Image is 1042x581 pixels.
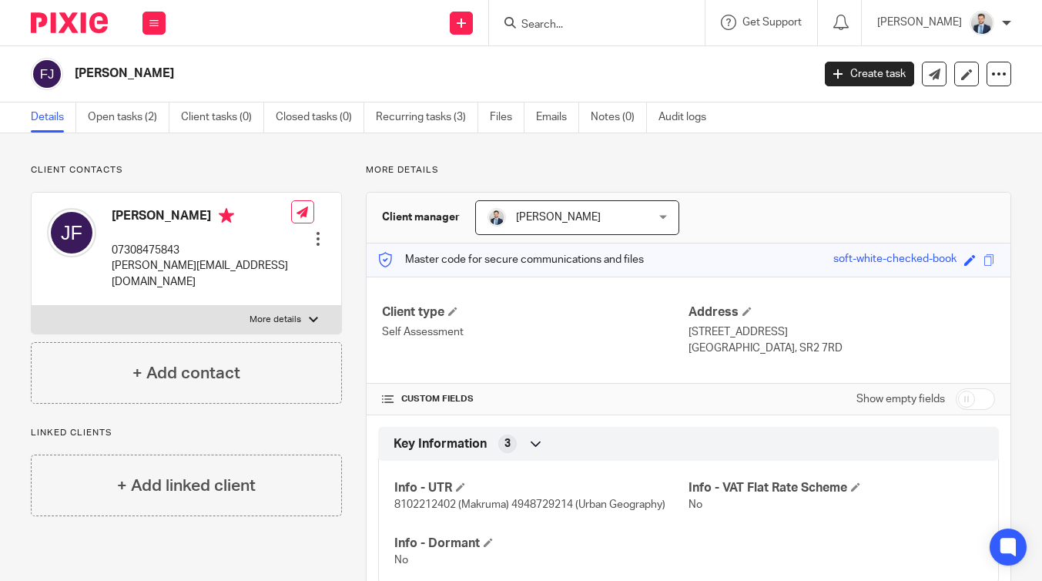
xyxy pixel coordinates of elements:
a: Notes (0) [591,102,647,133]
h4: [PERSON_NAME] [112,208,291,227]
h2: [PERSON_NAME] [75,65,656,82]
a: Create task [825,62,914,86]
img: LinkedIn%20Profile.jpeg [970,11,994,35]
input: Search [520,18,658,32]
span: Get Support [742,17,802,28]
p: [PERSON_NAME] [877,15,962,30]
img: LinkedIn%20Profile.jpeg [487,208,506,227]
h4: Client type [382,304,689,321]
a: Files [490,102,524,133]
p: More details [250,314,301,326]
img: Pixie [31,12,108,33]
a: Audit logs [658,102,718,133]
img: svg%3E [47,208,96,257]
p: [GEOGRAPHIC_DATA], SR2 7RD [689,341,995,356]
span: No [394,555,408,566]
a: Emails [536,102,579,133]
div: soft-white-checked-book [833,251,957,269]
span: No [689,499,702,510]
a: Closed tasks (0) [276,102,364,133]
p: Client contacts [31,164,342,176]
h4: CUSTOM FIELDS [382,393,689,405]
span: 3 [504,436,511,452]
p: [PERSON_NAME][EMAIL_ADDRESS][DOMAIN_NAME] [112,258,291,290]
a: Recurring tasks (3) [376,102,478,133]
span: [PERSON_NAME] [516,212,601,223]
img: svg%3E [31,58,63,90]
h4: Info - Dormant [394,536,689,552]
span: 8102212402 (Makruma) 4948729214 (Urban Geography) [394,499,665,510]
p: [STREET_ADDRESS] [689,324,995,340]
a: Client tasks (0) [181,102,264,133]
p: More details [366,164,1011,176]
p: Self Assessment [382,324,689,340]
h4: + Add linked client [117,474,256,498]
p: Linked clients [31,427,342,439]
h4: Address [689,304,995,321]
h4: Info - VAT Flat Rate Scheme [689,480,983,496]
label: Show empty fields [856,391,945,407]
i: Primary [219,208,234,223]
a: Open tasks (2) [88,102,169,133]
h3: Client manager [382,210,460,225]
h4: Info - UTR [394,480,689,496]
h4: + Add contact [132,361,240,385]
a: Details [31,102,76,133]
p: Master code for secure communications and files [378,252,644,267]
p: 07308475843 [112,243,291,258]
span: Key Information [394,436,487,452]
